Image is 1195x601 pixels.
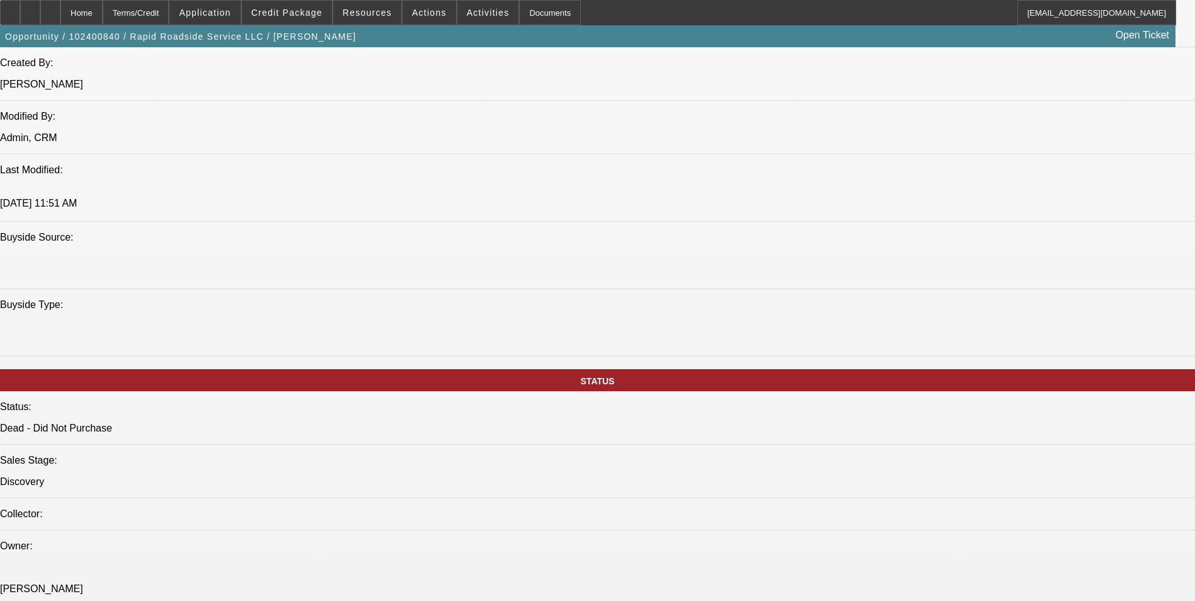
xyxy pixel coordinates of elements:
span: Credit Package [251,8,323,18]
button: Activities [457,1,519,25]
span: Actions [412,8,447,18]
a: Open Ticket [1111,25,1174,46]
span: Resources [343,8,392,18]
button: Credit Package [242,1,332,25]
button: Application [169,1,240,25]
span: STATUS [581,376,615,386]
span: Application [179,8,231,18]
button: Resources [333,1,401,25]
span: Activities [467,8,510,18]
span: Opportunity / 102400840 / Rapid Roadside Service LLC / [PERSON_NAME] [5,31,356,42]
button: Actions [403,1,456,25]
